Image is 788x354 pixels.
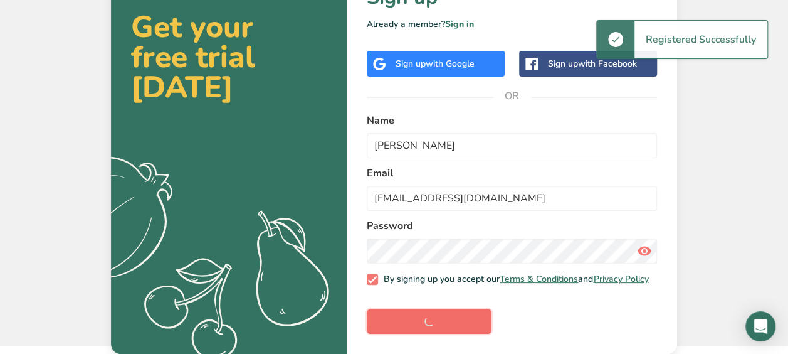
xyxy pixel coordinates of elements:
[367,186,657,211] input: email@example.com
[500,273,578,285] a: Terms & Conditions
[593,273,648,285] a: Privacy Policy
[634,21,767,58] div: Registered Successfully
[367,166,657,181] label: Email
[493,77,531,115] span: OR
[367,18,657,31] p: Already a member?
[367,218,657,233] label: Password
[548,57,637,70] div: Sign up
[426,58,475,70] span: with Google
[131,12,327,102] h2: Get your free trial [DATE]
[445,18,474,30] a: Sign in
[396,57,475,70] div: Sign up
[578,58,637,70] span: with Facebook
[367,133,657,158] input: John Doe
[367,113,657,128] label: Name
[745,311,775,341] div: Open Intercom Messenger
[378,274,649,285] span: By signing up you accept our and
